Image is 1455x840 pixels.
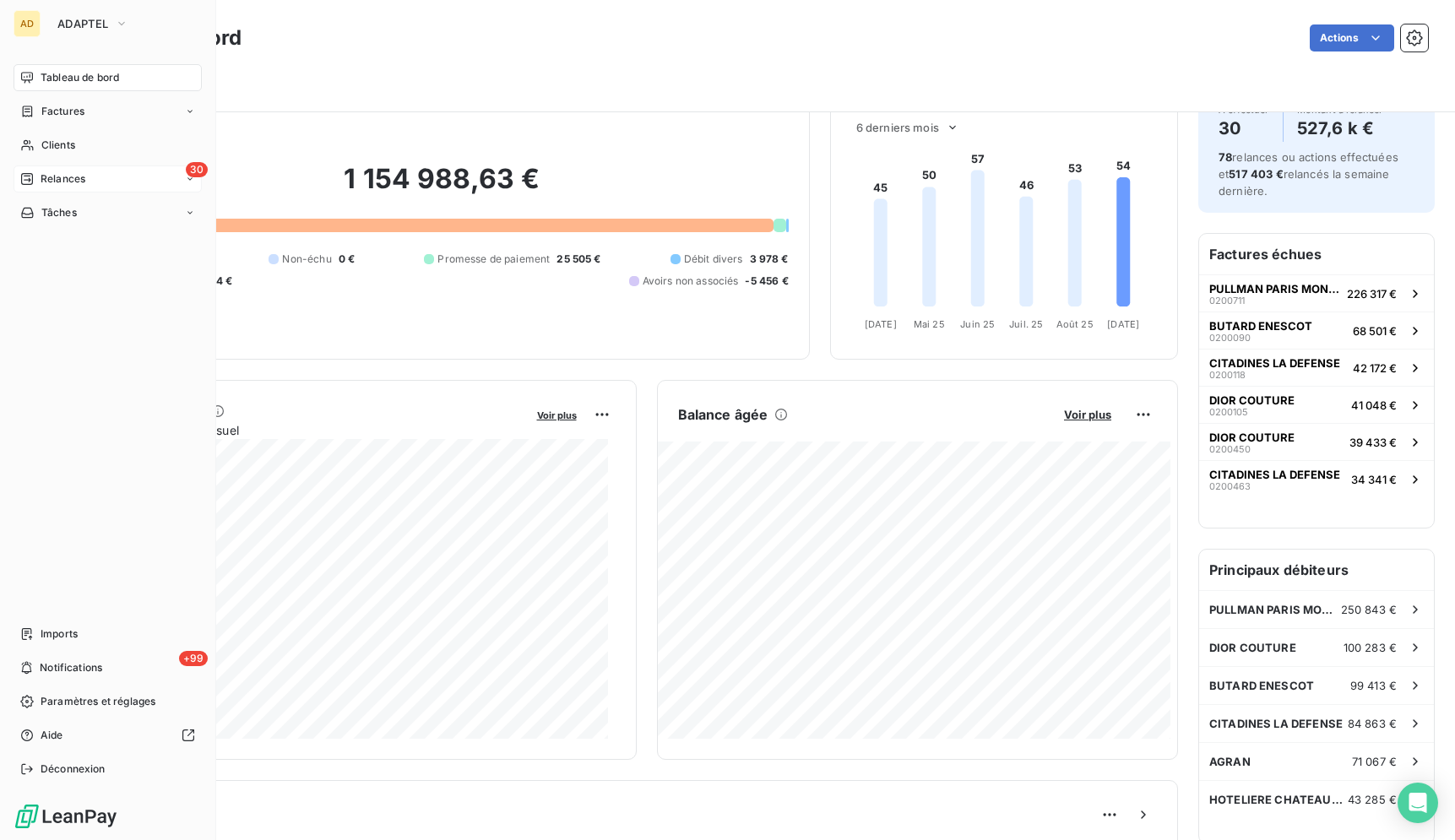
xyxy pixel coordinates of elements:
span: 71 067 € [1352,755,1397,768]
span: Imports [41,626,78,642]
span: Voir plus [537,409,577,421]
span: Tableau de bord [41,70,119,85]
span: 0200463 [1209,481,1251,491]
span: CITADINES LA DEFENSE [1209,717,1343,730]
button: Voir plus [1059,407,1116,422]
button: CITADINES LA DEFENSE020046334 341 € [1199,460,1434,497]
span: 517 403 € [1229,167,1283,181]
h4: 30 [1219,115,1269,142]
span: AGRAN [1209,755,1251,768]
span: Non-échu [282,252,331,267]
h6: Principaux débiteurs [1199,550,1434,590]
tspan: Juil. 25 [1009,318,1043,330]
a: Aide [14,722,202,749]
span: PULLMAN PARIS MONTPARNASSE [1209,603,1341,616]
button: BUTARD ENESCOT020009068 501 € [1199,312,1434,349]
span: 42 172 € [1353,361,1397,375]
button: PULLMAN PARIS MONTPARNASSE0200711226 317 € [1199,274,1434,312]
tspan: [DATE] [1107,318,1139,330]
span: Promesse de paiement [437,252,550,267]
h2: 1 154 988,63 € [95,162,789,213]
span: 0200105 [1209,407,1248,417]
span: 25 505 € [556,252,600,267]
span: Relances [41,171,85,187]
span: Paramètres et réglages [41,694,155,709]
span: BUTARD ENESCOT [1209,679,1314,692]
span: 99 413 € [1350,679,1397,692]
div: AD [14,10,41,37]
div: Open Intercom Messenger [1398,783,1438,823]
span: Aide [41,728,63,743]
span: 84 863 € [1348,717,1397,730]
span: Chiffre d'affaires mensuel [95,421,525,439]
span: DIOR COUTURE [1209,393,1295,407]
span: 100 283 € [1344,641,1397,654]
span: CITADINES LA DEFENSE [1209,468,1340,481]
span: DIOR COUTURE [1209,431,1295,444]
span: 30 [186,162,208,177]
h6: Balance âgée [678,404,768,425]
tspan: Juin 25 [960,318,995,330]
span: DIOR COUTURE [1209,641,1296,654]
span: Avoirs non associés [643,274,739,289]
img: Logo LeanPay [14,803,118,830]
span: -5 456 € [745,274,788,289]
span: 0 € [339,252,355,267]
span: 226 317 € [1347,287,1397,301]
span: Voir plus [1064,408,1111,421]
span: Factures [41,104,84,119]
span: 34 341 € [1351,473,1397,486]
span: 43 285 € [1348,793,1397,806]
span: relances ou actions effectuées et relancés la semaine dernière. [1219,150,1398,198]
span: Notifications [40,660,102,675]
span: 68 501 € [1353,324,1397,338]
span: 3 978 € [750,252,789,267]
span: +99 [179,651,208,666]
span: Clients [41,138,75,153]
button: DIOR COUTURE020010541 048 € [1199,386,1434,423]
h6: Factures échues [1199,234,1434,274]
tspan: Mai 25 [913,318,944,330]
h4: 527,6 k € [1297,115,1383,142]
span: 39 433 € [1349,436,1397,449]
button: DIOR COUTURE020045039 433 € [1199,423,1434,460]
span: ADAPTEL [57,17,108,30]
tspan: [DATE] [864,318,896,330]
span: Déconnexion [41,761,106,777]
span: CITADINES LA DEFENSE [1209,356,1340,370]
span: 78 [1219,150,1232,164]
span: PULLMAN PARIS MONTPARNASSE [1209,282,1340,295]
span: 6 derniers mois [856,121,939,134]
span: Débit divers [684,252,743,267]
span: Tâches [41,205,77,220]
tspan: Août 25 [1056,318,1093,330]
span: 0200711 [1209,295,1245,306]
button: CITADINES LA DEFENSE020011842 172 € [1199,349,1434,386]
span: 250 843 € [1341,603,1397,616]
button: Actions [1310,24,1394,51]
span: 0200118 [1209,370,1246,380]
button: Voir plus [532,407,582,422]
span: 0200450 [1209,444,1251,454]
span: BUTARD ENESCOT [1209,319,1312,333]
span: HOTELIERE CHATEAUBRIAN [1209,793,1348,806]
span: 0200090 [1209,333,1251,343]
span: 41 048 € [1351,398,1397,412]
